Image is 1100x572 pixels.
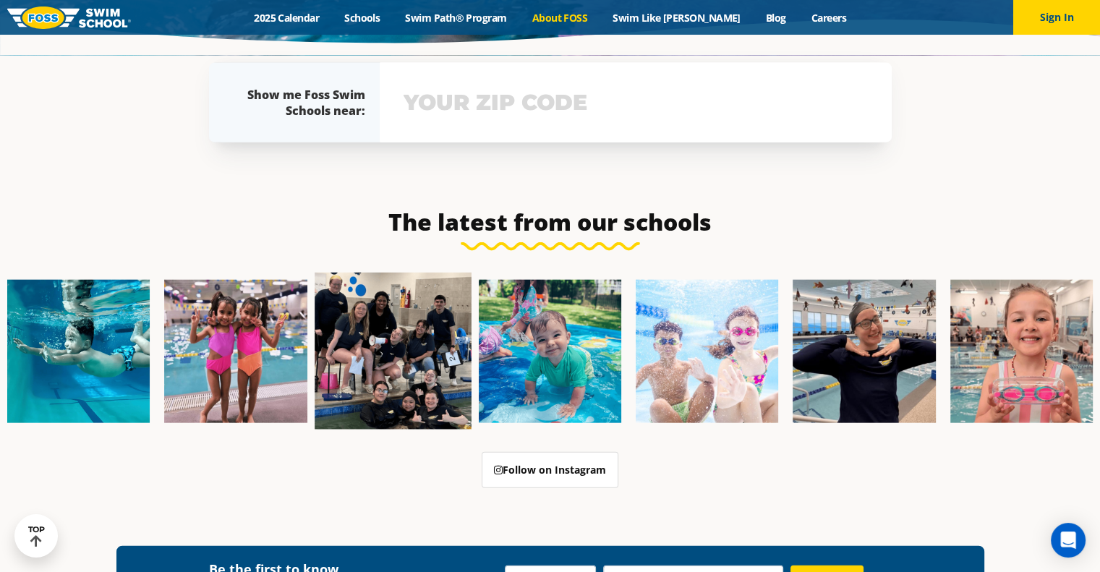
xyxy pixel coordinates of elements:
[315,273,472,430] img: Fa25-Website-Images-2-600x600.png
[164,280,307,422] img: Fa25-Website-Images-8-600x600.jpg
[600,11,754,25] a: Swim Like [PERSON_NAME]
[753,11,798,25] a: Blog
[1051,523,1086,558] div: Open Intercom Messenger
[332,11,393,25] a: Schools
[242,11,332,25] a: 2025 Calendar
[636,280,778,422] img: FCC_FOSS_GeneralShoot_May_FallCampaign_lowres-9556-600x600.jpg
[793,280,935,422] img: Fa25-Website-Images-9-600x600.jpg
[482,452,618,488] a: Follow on Instagram
[950,280,1093,422] img: Fa25-Website-Images-14-600x600.jpg
[393,11,519,25] a: Swim Path® Program
[7,7,131,29] img: FOSS Swim School Logo
[519,11,600,25] a: About FOSS
[7,280,150,422] img: Fa25-Website-Images-1-600x600.png
[400,82,871,124] input: YOUR ZIP CODE
[479,280,621,422] img: Fa25-Website-Images-600x600.png
[798,11,858,25] a: Careers
[28,525,45,547] div: TOP
[238,87,365,119] div: Show me Foss Swim Schools near:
